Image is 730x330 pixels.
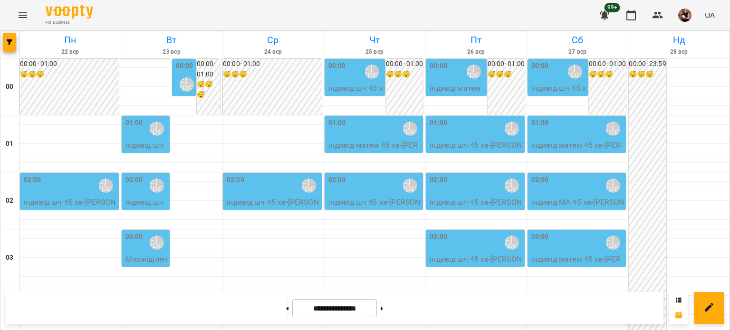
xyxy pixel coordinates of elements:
[224,33,322,47] h6: Ср
[125,118,143,128] label: 01:00
[705,10,715,20] span: UA
[568,65,582,79] div: Ліпатьєва Ольга
[46,19,93,26] span: For Business
[427,47,525,57] h6: 26 вер
[6,253,13,263] h6: 03
[403,179,417,193] div: Ліпатьєва Ольга
[430,61,447,71] label: 00:00
[606,122,620,136] div: Ліпатьєва Ольга
[99,179,113,193] div: Ліпатьєва Ольга
[430,175,447,185] label: 02:00
[123,47,221,57] h6: 23 вер
[606,236,620,250] div: Ліпатьєва Ольга
[606,179,620,193] div: Ліпатьєва Ольга
[430,118,447,128] label: 01:00
[629,59,666,69] h6: 00:00 - 23:59
[488,59,525,69] h6: 00:00 - 01:00
[176,95,194,196] p: індивід матем 45 хв - [PERSON_NAME]
[328,61,346,71] label: 00:00
[125,140,168,173] p: індивід шч 45 хв - [PERSON_NAME]
[224,47,322,57] h6: 24 вер
[24,197,117,219] p: індивід шч 45 хв - [PERSON_NAME]
[365,65,379,79] div: Ліпатьєва Ольга
[11,4,34,27] button: Menu
[326,47,424,57] h6: 25 вер
[302,179,316,193] div: Ліпатьєва Ольга
[505,122,519,136] div: Ліпатьєва Ольга
[605,3,620,12] span: 99+
[430,232,447,242] label: 03:00
[20,69,119,80] h6: 😴😴😴
[227,197,320,219] p: індивід шч 45 хв - [PERSON_NAME]
[328,175,346,185] label: 02:00
[589,69,626,80] h6: 😴😴😴
[505,236,519,250] div: Ліпатьєва Ольга
[386,69,423,80] h6: 😴😴😴
[528,47,627,57] h6: 27 вер
[123,33,221,47] h6: Вт
[328,197,422,230] p: індивід шч 45 хв - [PERSON_NAME] (мама [PERSON_NAME])
[430,140,523,162] p: індивід шч 45 хв - [PERSON_NAME]
[20,59,119,69] h6: 00:00 - 01:00
[125,197,168,230] p: індивід шч 45 хв - [PERSON_NAME]
[531,175,549,185] label: 02:00
[531,232,549,242] label: 03:00
[176,61,193,71] label: 00:00
[227,175,244,185] label: 02:00
[150,122,164,136] div: Ліпатьєва Ольга
[125,175,143,185] label: 02:00
[430,197,523,219] p: індивід шч 45 хв - [PERSON_NAME]
[427,33,525,47] h6: Пт
[328,118,346,128] label: 01:00
[488,69,525,80] h6: 😴😴😴
[21,33,119,47] h6: Пн
[629,69,666,80] h6: 😴😴😴
[6,139,13,149] h6: 01
[430,83,484,127] p: індивід матем 45 хв - [DEMOGRAPHIC_DATA][PERSON_NAME]
[326,33,424,47] h6: Чт
[125,232,143,242] label: 03:00
[180,77,194,92] div: Ліпатьєва Ольга
[630,33,728,47] h6: Нд
[21,47,119,57] h6: 22 вер
[678,9,692,22] img: 5944c1aeb726a5a997002a54cb6a01a3.jpg
[197,59,221,79] h6: 00:00 - 01:00
[430,254,523,276] p: індивід шч 45 хв - [PERSON_NAME]
[150,236,164,250] div: Ліпатьєва Ольга
[531,61,549,71] label: 00:00
[46,5,93,19] img: Voopty Logo
[467,65,481,79] div: Ліпатьєва Ольга
[328,83,383,116] p: індивід шч 45 хв - [PERSON_NAME]
[531,254,624,276] p: індивід матем 45 хв - [PERSON_NAME]
[150,179,164,193] div: Ліпатьєва Ольга
[528,33,627,47] h6: Сб
[197,79,221,100] h6: 😴😴😴
[531,118,549,128] label: 01:00
[630,47,728,57] h6: 28 вер
[328,140,422,162] p: індивід матем 45 хв - [PERSON_NAME]
[403,122,417,136] div: Ліпатьєва Ольга
[531,140,624,162] p: індивід матем 45 хв - [PERSON_NAME]
[531,197,624,219] p: індивід МА 45 хв - [PERSON_NAME]
[223,59,322,69] h6: 00:00 - 01:00
[125,254,168,287] p: Множіділення 45 - [PERSON_NAME]
[386,59,423,69] h6: 00:00 - 01:00
[223,69,322,80] h6: 😴😴😴
[531,83,586,116] p: індивід шч 45 хв - [PERSON_NAME]
[6,196,13,206] h6: 02
[505,179,519,193] div: Ліпатьєва Ольга
[24,175,41,185] label: 02:00
[6,82,13,92] h6: 00
[589,59,626,69] h6: 00:00 - 01:00
[701,6,719,24] button: UA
